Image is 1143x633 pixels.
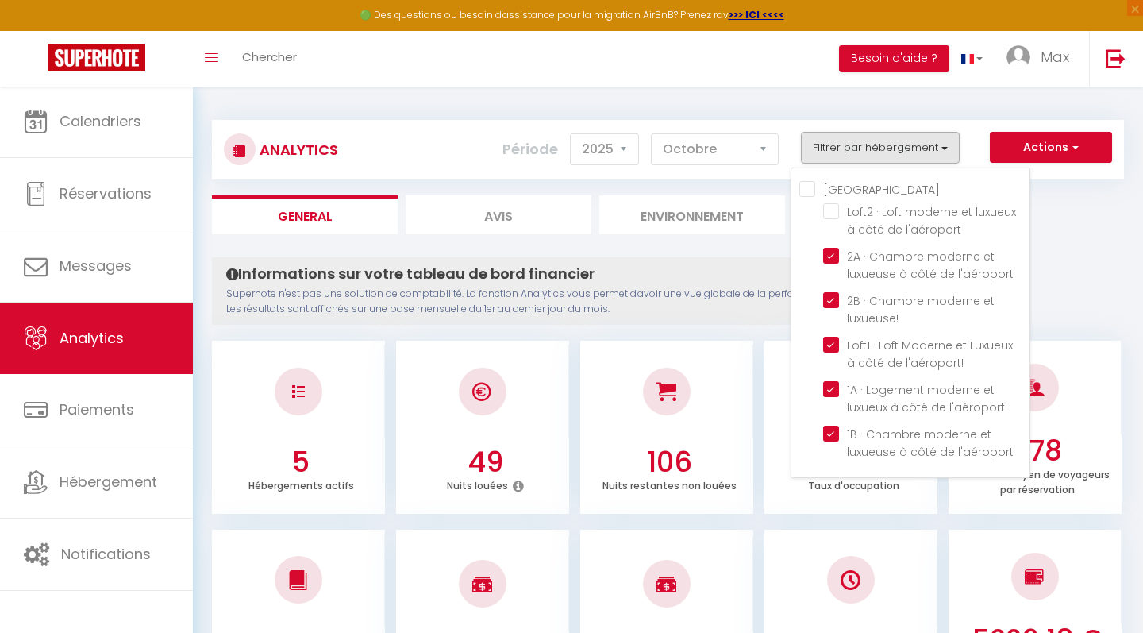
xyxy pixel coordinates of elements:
[847,338,1013,371] span: Loft1 · Loft Moderne et Luxueux à côté de l'aéroport!
[1025,567,1045,586] img: NO IMAGE
[964,465,1110,496] p: Nombre moyen de voyageurs par réservation
[61,544,151,564] span: Notifications
[808,476,899,492] p: Taux d'occupation
[230,31,309,87] a: Chercher
[1041,47,1069,67] span: Max
[60,328,124,348] span: Analytics
[847,382,1005,415] span: 1A · Logement moderne et luxueux à côté de l'aéroport
[589,446,749,479] h3: 106
[990,132,1112,164] button: Actions
[502,132,558,167] label: Période
[602,476,737,492] p: Nuits restantes non louées
[212,195,398,234] li: General
[839,45,949,72] button: Besoin d'aide ?
[841,570,860,590] img: NO IMAGE
[226,265,967,283] h4: Informations sur votre tableau de bord financier
[995,31,1089,87] a: ... Max
[729,8,784,21] a: >>> ICI <<<<
[226,287,967,317] p: Superhote n'est pas une solution de comptabilité. La fonction Analytics vous permet d'avoir une v...
[847,427,1014,460] span: 1B · Chambre moderne et luxueuse à côté de l'aéroport
[801,132,960,164] button: Filtrer par hébergement
[60,256,132,276] span: Messages
[773,446,933,479] h3: 31.61 %
[256,132,338,168] h3: Analytics
[957,434,1118,468] h3: 1.78
[847,204,1016,237] span: Loft2 · Loft moderne et luxueux à côté de l'aéroport
[242,48,297,65] span: Chercher
[60,472,157,492] span: Hébergement
[406,195,591,234] li: Avis
[221,446,381,479] h3: 5
[60,183,152,203] span: Réservations
[599,195,785,234] li: Environnement
[405,446,565,479] h3: 49
[447,476,508,492] p: Nuits louées
[1106,48,1126,68] img: logout
[60,399,134,419] span: Paiements
[292,385,305,398] img: NO IMAGE
[248,476,354,492] p: Hébergements actifs
[1006,45,1030,69] img: ...
[847,249,1014,282] span: 2A · Chambre moderne et luxueuse à côté de l'aéroport
[48,44,145,71] img: Super Booking
[847,293,995,326] span: 2B · Chambre moderne et luxueuse!
[60,111,141,131] span: Calendriers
